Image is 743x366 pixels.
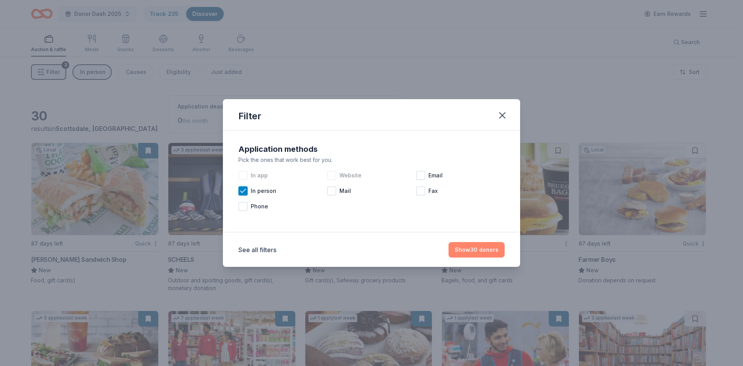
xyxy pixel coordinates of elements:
[238,245,276,254] button: See all filters
[238,155,505,165] div: Pick the ones that work best for you.
[428,186,438,196] span: Fax
[339,186,351,196] span: Mail
[339,171,361,180] span: Website
[251,202,268,211] span: Phone
[238,143,505,155] div: Application methods
[428,171,443,180] span: Email
[251,186,276,196] span: In person
[251,171,268,180] span: In app
[238,110,261,122] div: Filter
[449,242,505,258] button: Show30 donors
